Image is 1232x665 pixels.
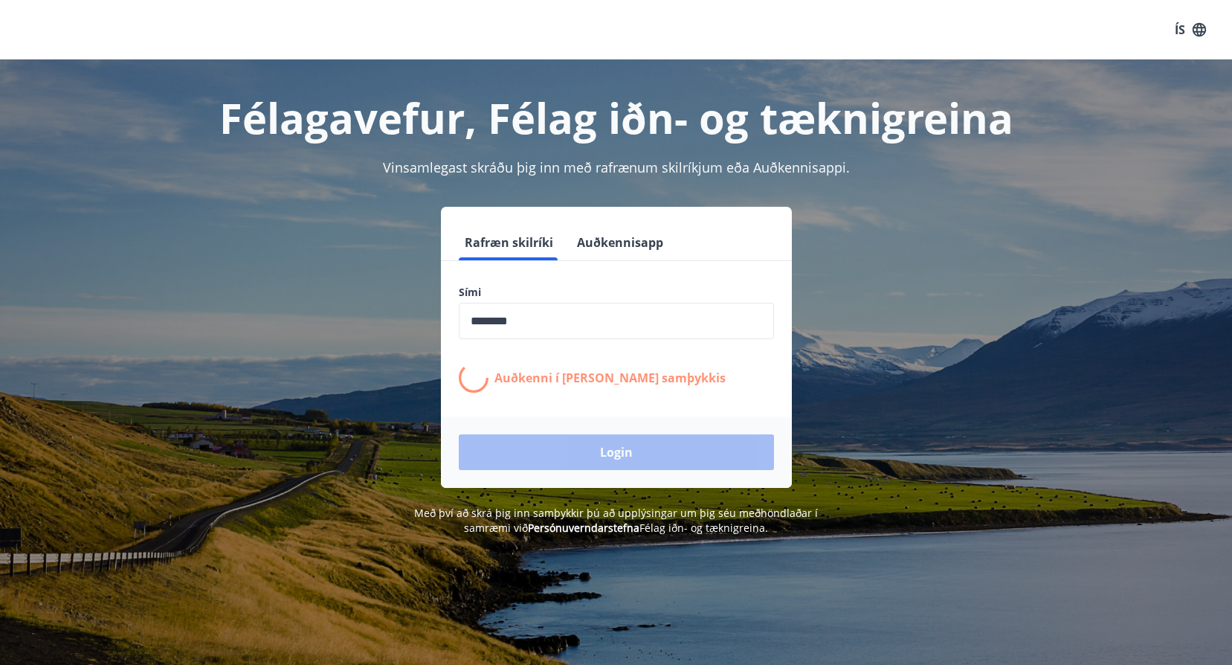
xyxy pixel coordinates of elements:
[383,158,850,176] span: Vinsamlegast skráðu þig inn með rafrænum skilríkjum eða Auðkennisappi.
[414,506,818,535] span: Með því að skrá þig inn samþykkir þú að upplýsingar um þig séu meðhöndlaðar í samræmi við Félag i...
[494,370,726,386] p: Auðkenni í [PERSON_NAME] samþykkis
[459,285,774,300] label: Sími
[99,89,1134,146] h1: Félagavefur, Félag iðn- og tæknigreina
[571,225,669,260] button: Auðkennisapp
[528,521,639,535] a: Persónuverndarstefna
[1167,16,1214,43] button: ÍS
[459,225,559,260] button: Rafræn skilríki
